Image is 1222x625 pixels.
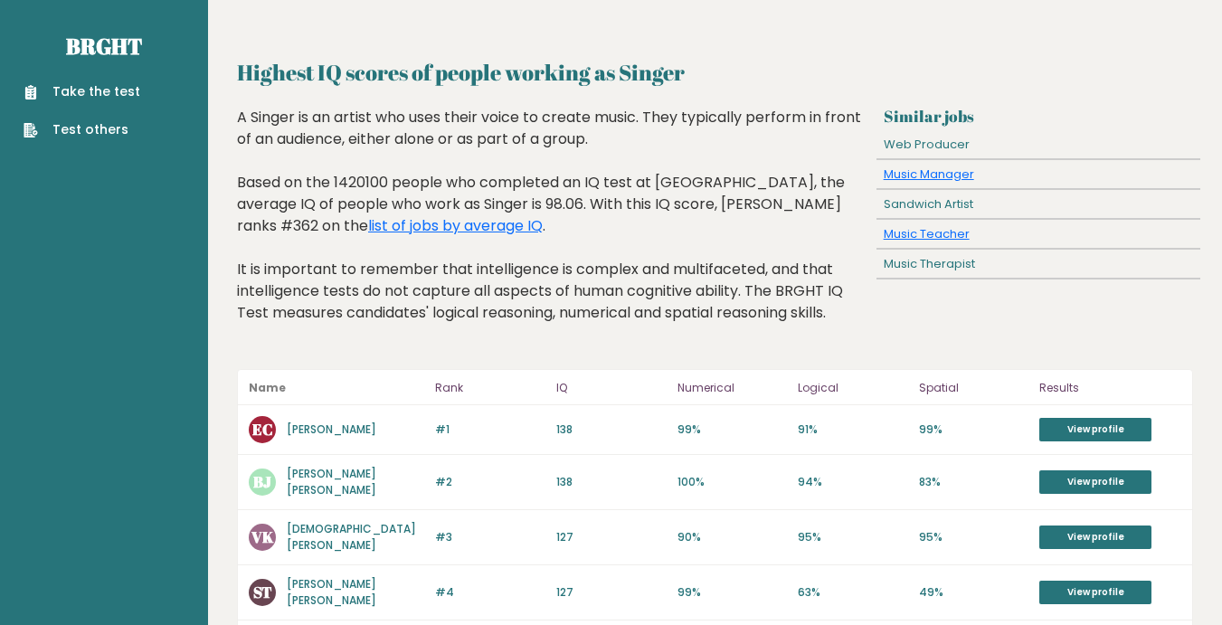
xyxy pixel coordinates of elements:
b: Name [249,380,286,395]
a: View profile [1039,581,1151,604]
text: VK [251,526,274,547]
div: Web Producer [876,130,1199,159]
div: Music Therapist [876,250,1199,279]
p: Numerical [677,377,788,399]
p: 90% [677,529,788,545]
p: Results [1039,377,1181,399]
p: Rank [435,377,545,399]
p: 100% [677,474,788,490]
p: 127 [556,529,667,545]
a: Brght [66,32,142,61]
text: ST [253,582,272,602]
text: BJ [253,471,271,492]
a: [DEMOGRAPHIC_DATA][PERSON_NAME] [287,521,416,553]
a: View profile [1039,470,1151,494]
a: Test others [24,120,140,139]
p: Logical [798,377,908,399]
div: A Singer is an artist who uses their voice to create music. They typically perform in front of an... [237,107,870,351]
a: Music Manager [884,166,974,183]
a: Take the test [24,82,140,101]
a: [PERSON_NAME] [PERSON_NAME] [287,576,376,608]
text: EC [252,419,273,440]
p: 94% [798,474,908,490]
p: 63% [798,584,908,601]
p: #2 [435,474,545,490]
div: Sandwich Artist [876,190,1199,219]
p: 91% [798,421,908,438]
p: 99% [677,421,788,438]
p: 83% [919,474,1029,490]
a: View profile [1039,418,1151,441]
p: #4 [435,584,545,601]
p: 49% [919,584,1029,601]
a: Music Teacher [884,225,970,242]
p: Spatial [919,377,1029,399]
a: [PERSON_NAME] [PERSON_NAME] [287,466,376,497]
p: 138 [556,474,667,490]
a: View profile [1039,526,1151,549]
p: IQ [556,377,667,399]
p: 127 [556,584,667,601]
p: 99% [677,584,788,601]
p: #3 [435,529,545,545]
a: list of jobs by average IQ [368,215,543,236]
h3: Similar jobs [884,107,1193,126]
p: 95% [919,529,1029,545]
p: 138 [556,421,667,438]
a: [PERSON_NAME] [287,421,376,437]
p: #1 [435,421,545,438]
p: 99% [919,421,1029,438]
h2: Highest IQ scores of people working as Singer [237,56,1193,89]
p: 95% [798,529,908,545]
